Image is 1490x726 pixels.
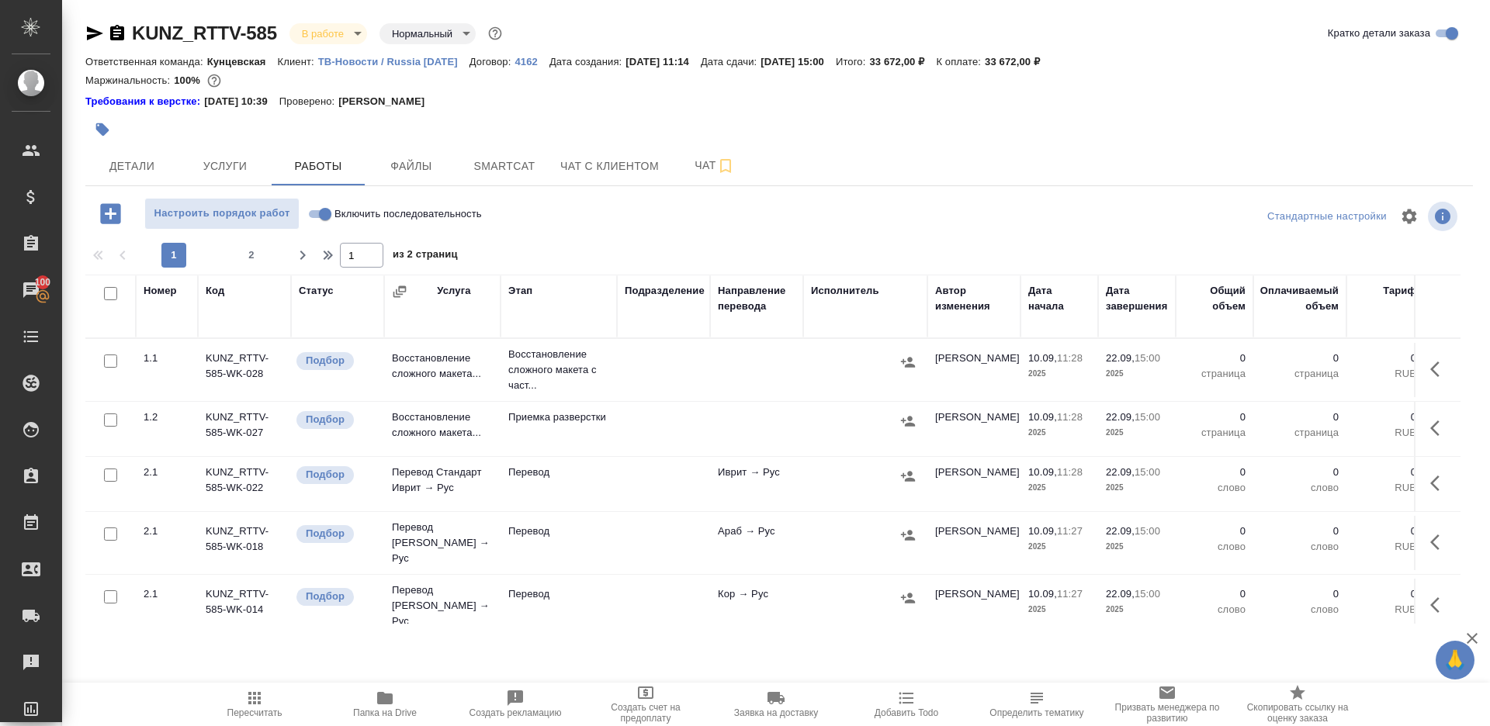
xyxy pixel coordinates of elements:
[318,54,470,67] a: ТВ-Новости / Russia [DATE]
[896,351,920,374] button: Назначить
[896,465,920,488] button: Назначить
[189,683,320,726] button: Пересчитать
[625,56,701,67] p: [DATE] 11:14
[485,23,505,43] button: Доп статусы указывают на важность/срочность заказа
[549,56,625,67] p: Дата создания:
[85,56,207,67] p: Ответственная команда:
[144,524,190,539] div: 2.1
[1354,351,1416,366] p: 0
[1106,411,1135,423] p: 22.09,
[1028,480,1090,496] p: 2025
[1183,410,1246,425] p: 0
[1106,480,1168,496] p: 2025
[1183,539,1246,555] p: слово
[927,579,1020,633] td: [PERSON_NAME]
[278,56,318,67] p: Клиент:
[1261,425,1339,441] p: страница
[710,579,803,633] td: Кор → Рус
[841,683,972,726] button: Добавить Todo
[1354,524,1416,539] p: 0
[1028,283,1090,314] div: Дата начала
[1028,466,1057,478] p: 10.09,
[716,157,735,175] svg: Подписаться
[144,586,190,602] div: 2.1
[1183,283,1246,314] div: Общий объем
[387,27,457,40] button: Нормальный
[174,74,204,86] p: 100%
[1261,410,1339,425] p: 0
[384,343,501,397] td: Восстановление сложного макета...
[896,524,920,547] button: Назначить
[198,402,291,456] td: KUNZ_RTTV-585-WK-027
[710,457,803,511] td: Иврит → Рус
[1421,410,1458,447] button: Здесь прячутся важные кнопки
[392,284,407,299] button: Сгруппировать
[384,512,501,574] td: Перевод [PERSON_NAME] → Рус
[144,351,190,366] div: 1.1
[1106,425,1168,441] p: 2025
[1421,524,1458,561] button: Здесь прячутся важные кнопки
[108,24,126,43] button: Скопировать ссылку
[1028,602,1090,617] p: 2025
[1135,588,1160,600] p: 15:00
[1106,525,1135,537] p: 22.09,
[153,205,291,223] span: Настроить порядок работ
[1057,525,1083,537] p: 11:27
[1328,26,1430,41] span: Кратко детали заказа
[927,343,1020,397] td: [PERSON_NAME]
[1242,702,1353,724] span: Скопировать ссылку на оценку заказа
[4,271,58,309] a: 100
[1106,539,1168,555] p: 2025
[811,283,879,299] div: Исполнитель
[1261,524,1339,539] p: 0
[508,410,609,425] p: Приемка разверстки
[318,56,470,67] p: ТВ-Новости / Russia [DATE]
[972,683,1102,726] button: Определить тематику
[1135,466,1160,478] p: 15:00
[306,412,345,427] p: Подбор
[198,457,291,511] td: KUNZ_RTTV-585-WK-022
[875,707,938,718] span: Добавить Todo
[1106,366,1168,382] p: 2025
[508,586,609,602] p: Перевод
[1135,525,1160,537] p: 15:00
[227,707,282,718] span: Пересчитать
[1261,586,1339,602] p: 0
[896,410,920,433] button: Назначить
[508,347,609,393] p: Восстановление сложного макета с част...
[1421,351,1458,388] button: Здесь прячутся важные кнопки
[1183,366,1246,382] p: страница
[239,243,264,268] button: 2
[1261,351,1339,366] p: 0
[295,586,376,607] div: Можно подбирать исполнителей
[927,402,1020,456] td: [PERSON_NAME]
[470,707,562,718] span: Создать рекламацию
[560,157,659,176] span: Чат с клиентом
[299,283,334,299] div: Статус
[144,410,190,425] div: 1.2
[85,94,204,109] div: Нажми, чтобы открыть папку с инструкцией
[1442,644,1468,676] span: 🙏
[132,22,277,43] a: KUNZ_RTTV-585
[384,402,501,456] td: Восстановление сложного макета...
[1354,586,1416,602] p: 0
[1106,283,1168,314] div: Дата завершения
[1183,524,1246,539] p: 0
[1106,588,1135,600] p: 22.09,
[985,56,1052,67] p: 33 672,00 ₽
[1354,465,1416,480] p: 0
[338,94,436,109] p: [PERSON_NAME]
[1106,602,1168,617] p: 2025
[896,586,920,610] button: Назначить
[204,94,279,109] p: [DATE] 10:39
[1428,202,1461,231] span: Посмотреть информацию
[188,157,262,176] span: Услуги
[198,343,291,397] td: KUNZ_RTTV-585-WK-028
[306,526,345,541] p: Подбор
[1183,425,1246,441] p: страница
[198,579,291,633] td: KUNZ_RTTV-585-WK-014
[1354,425,1416,441] p: RUB
[26,275,61,290] span: 100
[1028,525,1057,537] p: 10.09,
[384,575,501,637] td: Перевод [PERSON_NAME] → Рус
